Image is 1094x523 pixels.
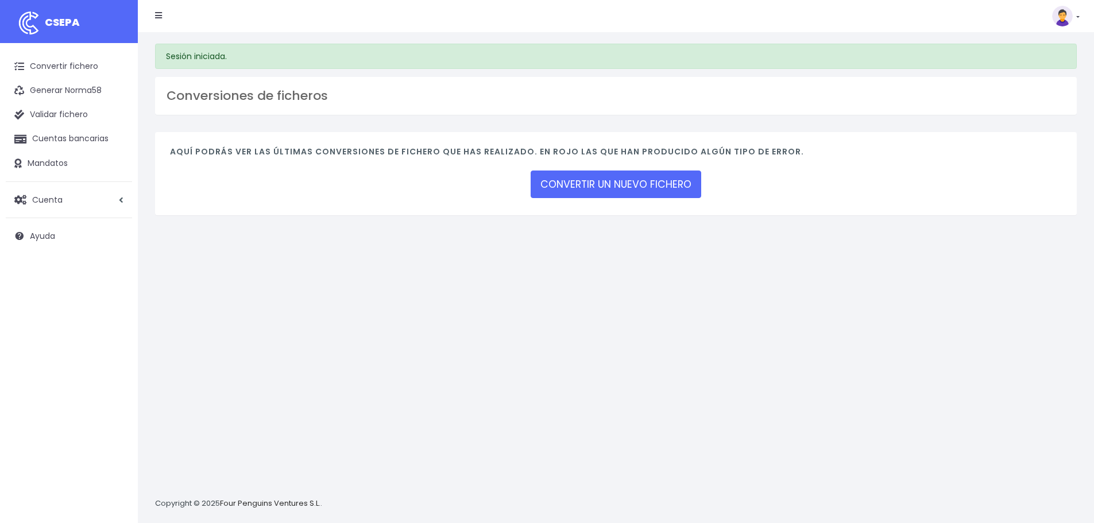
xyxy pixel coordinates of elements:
a: Ayuda [6,224,132,248]
a: Four Penguins Ventures S.L. [220,498,320,509]
img: logo [14,9,43,37]
span: CSEPA [45,15,80,29]
a: Cuentas bancarias [6,127,132,151]
a: Cuenta [6,188,132,212]
div: Sesión iniciada. [155,44,1077,69]
img: profile [1052,6,1073,26]
span: Cuenta [32,193,63,205]
a: Mandatos [6,152,132,176]
p: Copyright © 2025 . [155,498,322,510]
h4: Aquí podrás ver las últimas conversiones de fichero que has realizado. En rojo las que han produc... [170,147,1062,162]
a: Convertir fichero [6,55,132,79]
h3: Conversiones de ficheros [167,88,1065,103]
a: Generar Norma58 [6,79,132,103]
a: CONVERTIR UN NUEVO FICHERO [531,171,701,198]
span: Ayuda [30,230,55,242]
a: Validar fichero [6,103,132,127]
